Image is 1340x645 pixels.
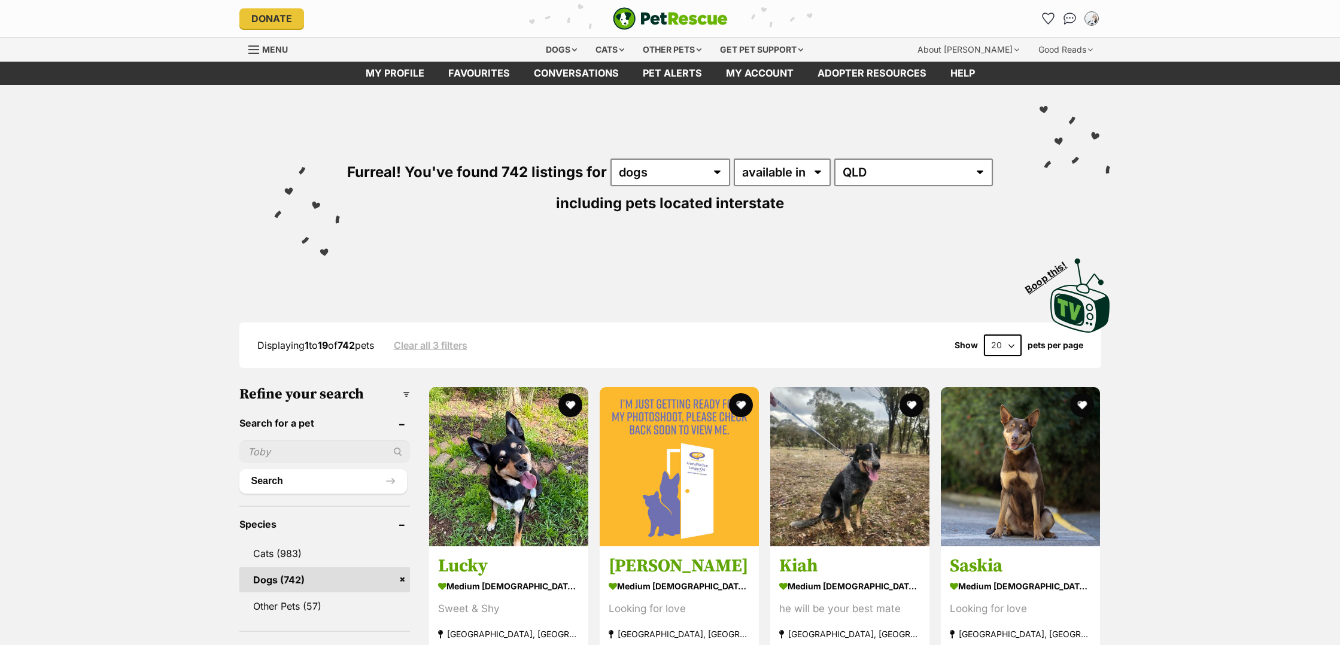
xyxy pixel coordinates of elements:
[634,38,710,62] div: Other pets
[438,626,579,643] strong: [GEOGRAPHIC_DATA], [GEOGRAPHIC_DATA]
[347,163,607,181] span: Furreal! You've found 742 listings for
[305,339,309,351] strong: 1
[239,567,410,592] a: Dogs (742)
[938,62,987,85] a: Help
[613,7,728,30] img: logo-e224e6f780fb5917bec1dbf3a21bbac754714ae5b6737aabdf751b685950b380.svg
[1061,9,1080,28] a: Conversations
[609,601,750,617] div: Looking for love
[1028,340,1083,350] label: pets per page
[600,387,759,546] img: Sammy - American Staffy Dog
[587,38,633,62] div: Cats
[714,62,806,85] a: My account
[779,626,920,643] strong: [GEOGRAPHIC_DATA], [GEOGRAPHIC_DATA]
[239,594,410,619] a: Other Pets (57)
[429,387,588,546] img: Lucky - Australian Kelpie Dog
[1030,38,1101,62] div: Good Reads
[609,578,750,595] strong: medium [DEMOGRAPHIC_DATA] Dog
[909,38,1028,62] div: About [PERSON_NAME]
[262,44,288,54] span: Menu
[248,38,296,59] a: Menu
[438,555,579,578] h3: Lucky
[438,601,579,617] div: Sweet & Shy
[609,626,750,643] strong: [GEOGRAPHIC_DATA], [GEOGRAPHIC_DATA]
[239,8,304,29] a: Donate
[438,578,579,595] strong: medium [DEMOGRAPHIC_DATA] Dog
[239,469,407,493] button: Search
[955,340,978,350] span: Show
[729,393,753,417] button: favourite
[1082,9,1101,28] button: My account
[1070,393,1094,417] button: favourite
[1039,9,1101,28] ul: Account quick links
[779,578,920,595] strong: medium [DEMOGRAPHIC_DATA] Dog
[338,339,355,351] strong: 742
[950,626,1091,643] strong: [GEOGRAPHIC_DATA], [GEOGRAPHIC_DATA]
[354,62,436,85] a: My profile
[558,393,582,417] button: favourite
[239,440,410,463] input: Toby
[950,601,1091,617] div: Looking for love
[1023,252,1078,295] span: Boop this!
[950,555,1091,578] h3: Saskia
[779,601,920,617] div: he will be your best mate
[436,62,522,85] a: Favourites
[779,555,920,578] h3: Kiah
[613,7,728,30] a: PetRescue
[712,38,812,62] div: Get pet support
[770,387,929,546] img: Kiah - Australian Cattle Dog
[239,418,410,428] header: Search for a pet
[631,62,714,85] a: Pet alerts
[239,541,410,566] a: Cats (983)
[257,339,374,351] span: Displaying to of pets
[1039,9,1058,28] a: Favourites
[394,340,467,351] a: Clear all 3 filters
[1050,258,1110,333] img: PetRescue TV logo
[941,387,1100,546] img: Saskia - Australian Kelpie Dog
[318,339,328,351] strong: 19
[1064,13,1076,25] img: chat-41dd97257d64d25036548639549fe6c8038ab92f7586957e7f3b1b290dea8141.svg
[239,519,410,530] header: Species
[556,194,784,212] span: including pets located interstate
[537,38,585,62] div: Dogs
[609,555,750,578] h3: [PERSON_NAME]
[950,578,1091,595] strong: medium [DEMOGRAPHIC_DATA] Dog
[239,386,410,403] h3: Refine your search
[1086,13,1098,25] img: Rikki Reid profile pic
[1050,248,1110,335] a: Boop this!
[900,393,923,417] button: favourite
[806,62,938,85] a: Adopter resources
[522,62,631,85] a: conversations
